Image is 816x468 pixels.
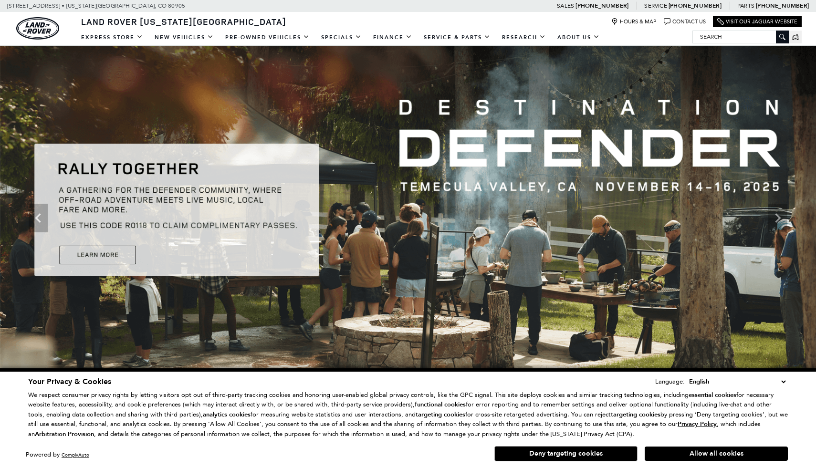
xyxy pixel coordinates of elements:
[16,17,59,40] img: Land Rover
[687,376,788,387] select: Language Select
[494,446,638,461] button: Deny targeting cookies
[367,29,418,46] a: Finance
[693,31,788,42] input: Search
[552,29,606,46] a: About Us
[75,29,149,46] a: EXPRESS STORE
[28,376,111,387] span: Your Privacy & Cookies
[678,420,717,428] u: Privacy Policy
[29,204,48,232] div: Previous
[220,29,315,46] a: Pre-Owned Vehicles
[203,410,251,419] strong: analytics cookies
[315,29,367,46] a: Specials
[415,400,466,409] strong: functional cookies
[756,2,809,10] a: [PHONE_NUMBER]
[737,2,754,9] span: Parts
[26,452,89,458] div: Powered by
[717,18,797,25] a: Visit Our Jaguar Website
[678,420,717,427] a: Privacy Policy
[16,17,59,40] a: land-rover
[645,447,788,461] button: Allow all cookies
[418,29,496,46] a: Service & Parts
[575,2,628,10] a: [PHONE_NUMBER]
[557,2,574,9] span: Sales
[75,16,292,27] a: Land Rover [US_STATE][GEOGRAPHIC_DATA]
[669,2,722,10] a: [PHONE_NUMBER]
[28,390,788,439] p: We respect consumer privacy rights by letting visitors opt out of third-party tracking cookies an...
[7,2,185,9] a: [STREET_ADDRESS] • [US_STATE][GEOGRAPHIC_DATA], CO 80905
[62,452,89,458] a: ComplyAuto
[655,378,685,385] div: Language:
[35,430,94,438] strong: Arbitration Provision
[768,204,787,232] div: Next
[664,18,706,25] a: Contact Us
[416,410,465,419] strong: targeting cookies
[149,29,220,46] a: New Vehicles
[75,29,606,46] nav: Main Navigation
[496,29,552,46] a: Research
[644,2,667,9] span: Service
[611,410,660,419] strong: targeting cookies
[611,18,657,25] a: Hours & Map
[81,16,286,27] span: Land Rover [US_STATE][GEOGRAPHIC_DATA]
[689,391,736,399] strong: essential cookies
